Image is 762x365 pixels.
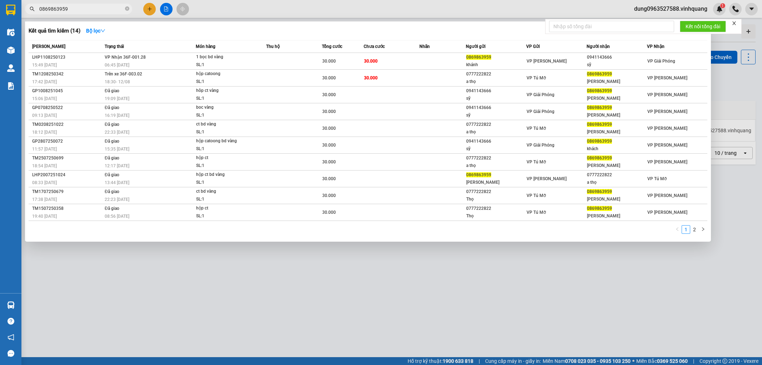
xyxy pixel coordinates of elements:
[549,21,674,32] input: Nhập số tổng đài
[364,44,385,49] span: Chưa cước
[32,54,103,61] div: LHP1108250123
[322,126,336,131] span: 30.000
[196,128,250,136] div: SL: 1
[527,210,546,215] span: VP Tú Mỡ
[419,44,430,49] span: Nhãn
[322,44,342,49] span: Tổng cước
[466,87,526,95] div: 0941143666
[466,104,526,112] div: 0941143666
[587,156,612,161] span: 0869863959
[196,145,250,153] div: SL: 1
[682,225,690,234] li: 1
[6,5,15,15] img: logo-vxr
[196,196,250,203] div: SL: 1
[587,171,647,179] div: 0777222822
[587,139,612,144] span: 0869863959
[466,188,526,196] div: 0777222822
[466,44,485,49] span: Người gửi
[196,104,250,112] div: boc vàng
[30,6,35,11] span: search
[587,54,647,61] div: 0941143666
[32,113,57,118] span: 09:13 [DATE]
[699,225,707,234] button: right
[587,71,612,77] span: 0869863959
[32,63,57,68] span: 15:49 [DATE]
[686,23,720,30] span: Kết nối tổng đài
[32,188,103,196] div: TM1707250679
[7,29,15,36] img: warehouse-icon
[196,87,250,95] div: hôp ct vàng
[8,350,14,357] span: message
[587,95,647,102] div: [PERSON_NAME]
[587,88,612,93] span: 0869863959
[105,130,129,135] span: 22:33 [DATE]
[32,138,103,145] div: GP2807250072
[7,82,15,90] img: solution-icon
[105,139,119,144] span: Đã giao
[32,171,103,179] div: LHP2007251024
[32,130,57,135] span: 18:12 [DATE]
[647,126,687,131] span: VP [PERSON_NAME]
[39,5,124,13] input: Tìm tên, số ĐT hoặc mã đơn
[196,188,250,196] div: ct bd vàng
[466,212,526,220] div: Thọ
[32,87,103,95] div: GP1008251045
[105,206,119,211] span: Đã giao
[587,206,612,211] span: 0869863959
[647,159,687,164] span: VP [PERSON_NAME]
[647,193,687,198] span: VP [PERSON_NAME]
[105,156,119,161] span: Đã giao
[647,210,687,215] span: VP [PERSON_NAME]
[105,105,119,110] span: Đã giao
[680,21,726,32] button: Kết nối tổng đài
[587,189,612,194] span: 0869863959
[105,172,119,177] span: Đã giao
[701,227,705,231] span: right
[8,318,14,325] span: question-circle
[196,204,250,212] div: hộp ct
[196,112,250,119] div: SL: 1
[105,163,129,168] span: 12:17 [DATE]
[105,189,119,194] span: Đã giao
[196,120,250,128] div: ct bd vàng
[364,75,378,80] span: 30.000
[587,112,647,119] div: [PERSON_NAME]
[32,79,57,84] span: 17:42 [DATE]
[32,104,103,112] div: GP0708250522
[322,193,336,198] span: 30.000
[196,171,250,179] div: hộp ct bd vàng
[647,143,687,148] span: VP [PERSON_NAME]
[587,145,647,153] div: khách
[466,196,526,203] div: Thọ
[466,112,526,119] div: sỹ
[647,109,687,114] span: VP [PERSON_NAME]
[196,137,250,145] div: hộp catoong bd vàng
[105,147,129,152] span: 15:35 [DATE]
[466,154,526,162] div: 0777222822
[100,28,105,33] span: down
[587,44,610,49] span: Người nhận
[466,95,526,102] div: sỹ
[322,92,336,97] span: 30.000
[527,143,554,148] span: VP Giải Phóng
[466,205,526,212] div: 0777222822
[105,214,129,219] span: 08:56 [DATE]
[527,126,546,131] span: VP Tú Mỡ
[32,163,57,168] span: 18:54 [DATE]
[32,154,103,162] div: TM2507250699
[322,176,336,181] span: 30.000
[647,59,675,64] span: VP Giải Phóng
[322,210,336,215] span: 30.000
[527,59,567,64] span: VP [PERSON_NAME]
[196,179,250,187] div: SL: 1
[587,179,647,186] div: a thọ
[32,44,65,49] span: [PERSON_NAME]
[466,172,491,177] span: 0869863959
[647,176,667,181] span: VP Tú Mỡ
[527,176,567,181] span: VP [PERSON_NAME]
[322,143,336,148] span: 30.000
[647,44,664,49] span: VP Nhận
[196,212,250,220] div: SL: 1
[80,25,111,36] button: Bộ lọcdown
[105,55,146,60] span: VP Nhận 36F-001.28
